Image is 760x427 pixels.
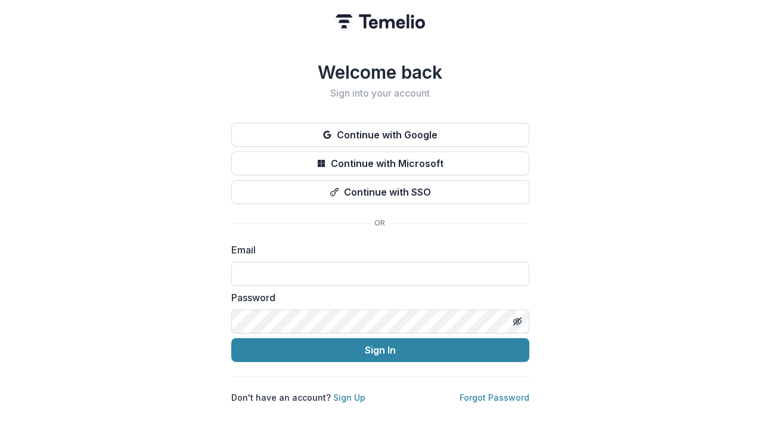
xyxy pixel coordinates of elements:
[231,243,522,257] label: Email
[231,180,529,204] button: Continue with SSO
[231,391,365,404] p: Don't have an account?
[333,392,365,403] a: Sign Up
[508,312,527,331] button: Toggle password visibility
[460,392,529,403] a: Forgot Password
[231,338,529,362] button: Sign In
[231,61,529,83] h1: Welcome back
[231,88,529,99] h2: Sign into your account
[231,123,529,147] button: Continue with Google
[336,14,425,29] img: Temelio
[231,290,522,305] label: Password
[231,151,529,175] button: Continue with Microsoft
